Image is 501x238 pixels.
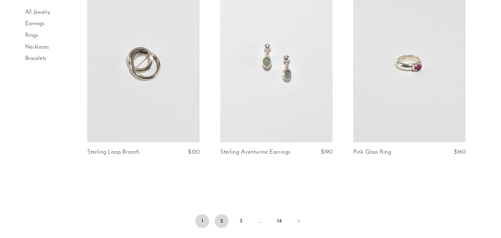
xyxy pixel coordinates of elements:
[353,149,391,155] a: Pink Glass Ring
[321,149,333,155] span: $190
[454,149,466,155] span: $160
[87,149,140,155] a: Sterling Loop Brooch
[253,214,267,228] span: …
[292,214,306,229] a: Next
[25,56,46,61] a: Bracelets
[25,44,49,50] a: Necklaces
[25,10,50,15] a: All Jewelry
[215,214,228,228] a: 2
[195,214,209,228] span: 1
[273,214,286,228] a: 14
[220,149,290,155] a: Sterling Aventurine Earrings
[25,21,44,27] a: Earrings
[188,149,200,155] span: $120
[25,33,38,38] a: Rings
[234,214,248,228] a: 3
